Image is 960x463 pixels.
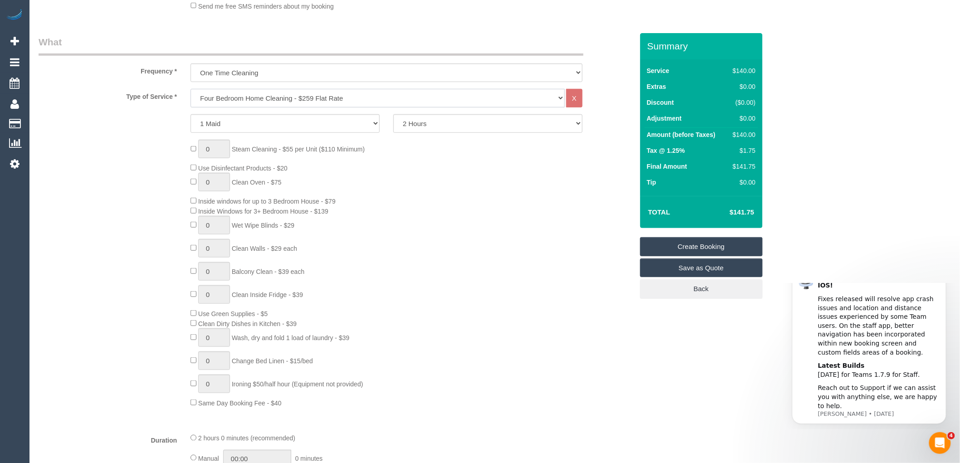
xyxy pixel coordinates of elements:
[729,162,755,171] div: $141.75
[640,237,763,256] a: Create Booking
[232,245,297,252] span: Clean Walls - $29 each
[32,63,184,76] label: Frequency *
[232,334,349,341] span: Wash, dry and fold 1 load of laundry - $39
[295,455,323,462] span: 0 minutes
[198,2,334,10] span: Send me free SMS reminders about my booking
[647,82,666,91] label: Extras
[729,114,755,123] div: $0.00
[648,208,671,216] strong: Total
[198,320,297,327] span: Clean Dirty Dishes in Kitchen - $39
[198,400,282,407] span: Same Day Booking Fee - $40
[729,66,755,75] div: $140.00
[647,41,758,51] h3: Summary
[647,130,715,139] label: Amount (before Taxes)
[198,310,268,317] span: Use Green Supplies - $5
[232,380,363,388] span: Ironing $50/half hour (Equipment not provided)
[647,66,670,75] label: Service
[647,98,674,107] label: Discount
[32,89,184,101] label: Type of Service *
[729,146,755,155] div: $1.75
[32,433,184,445] label: Duration
[39,12,161,74] div: Fixes released will resolve app crash issues and location and distance issues experienced by some...
[198,435,295,442] span: 2 hours 0 minutes (recommended)
[779,283,960,429] iframe: Intercom notifications message
[729,98,755,107] div: ($0.00)
[929,432,951,454] iframe: Intercom live chat
[647,146,685,155] label: Tax @ 1.25%
[198,198,336,205] span: Inside windows for up to 3 Bedroom House - $79
[232,222,294,229] span: Wet Wipe Blinds - $29
[232,146,365,153] span: Steam Cleaning - $55 per Unit ($110 Minimum)
[702,209,754,216] h4: $141.75
[647,178,656,187] label: Tip
[232,268,304,275] span: Balcony Clean - $39 each
[232,291,303,298] span: Clean Inside Fridge - $39
[232,357,313,365] span: Change Bed Linen - $15/bed
[39,101,161,127] div: Reach out to Support if we can assist you with anything else, we are happy to help.
[647,114,682,123] label: Adjustment
[39,127,161,135] p: Message from Ellie, sent 1w ago
[198,208,328,215] span: Inside Windows for 3+ Bedroom House - $139
[640,258,763,278] a: Save as Quote
[198,165,288,172] span: Use Disinfectant Products - $20
[198,455,219,462] span: Manual
[729,82,755,91] div: $0.00
[640,279,763,298] a: Back
[39,79,86,86] b: Latest Builds
[39,78,161,96] div: [DATE] for Teams 1.7.9 for Staff.
[647,162,687,171] label: Final Amount
[232,179,282,186] span: Clean Oven - $75
[39,35,583,56] legend: What
[729,130,755,139] div: $140.00
[5,9,24,22] img: Automaid Logo
[948,432,955,439] span: 4
[729,178,755,187] div: $0.00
